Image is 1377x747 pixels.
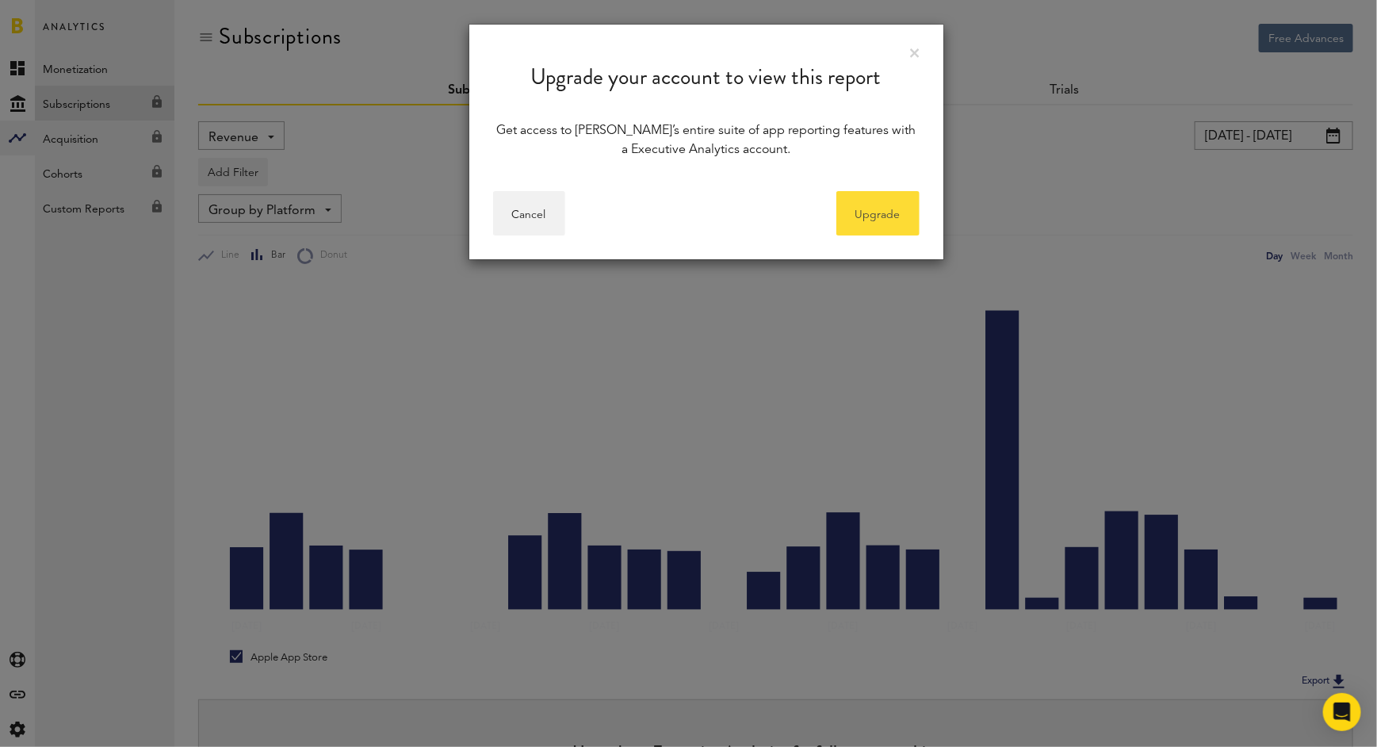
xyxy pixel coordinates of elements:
div: Get access to [PERSON_NAME]’s entire suite of app reporting features with a Executive Analytics a... [493,121,920,159]
span: Support [33,11,90,25]
button: Cancel [493,191,565,236]
a: Upgrade [836,191,920,236]
div: Open Intercom Messenger [1323,693,1361,731]
div: Upgrade your account to view this report [469,25,943,105]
